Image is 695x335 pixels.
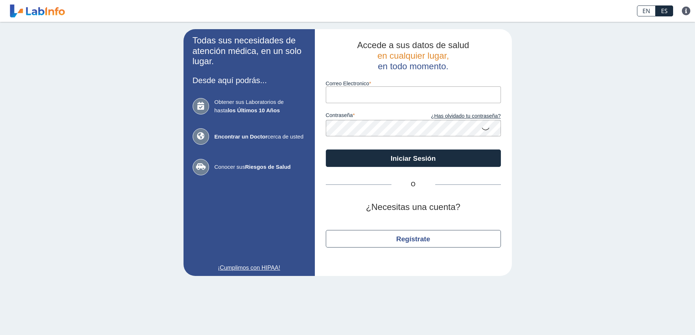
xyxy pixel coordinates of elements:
a: ES [656,5,673,16]
span: Accede a sus datos de salud [357,40,469,50]
h2: ¿Necesitas una cuenta? [326,202,501,213]
span: en cualquier lugar, [377,51,449,61]
a: ¿Has olvidado tu contraseña? [413,112,501,120]
button: Regístrate [326,230,501,248]
span: en todo momento. [378,61,448,71]
label: Correo Electronico [326,81,501,86]
button: Iniciar Sesión [326,149,501,167]
span: cerca de usted [215,133,306,141]
b: Encontrar un Doctor [215,133,268,140]
span: O [391,180,435,189]
a: EN [637,5,656,16]
span: Conocer sus [215,163,306,171]
label: contraseña [326,112,413,120]
b: Riesgos de Salud [245,164,291,170]
b: los Últimos 10 Años [228,107,280,113]
a: ¡Cumplimos con HIPAA! [193,264,306,272]
h3: Desde aquí podrás... [193,76,306,85]
span: Obtener sus Laboratorios de hasta [215,98,306,114]
h2: Todas sus necesidades de atención médica, en un solo lugar. [193,35,306,67]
